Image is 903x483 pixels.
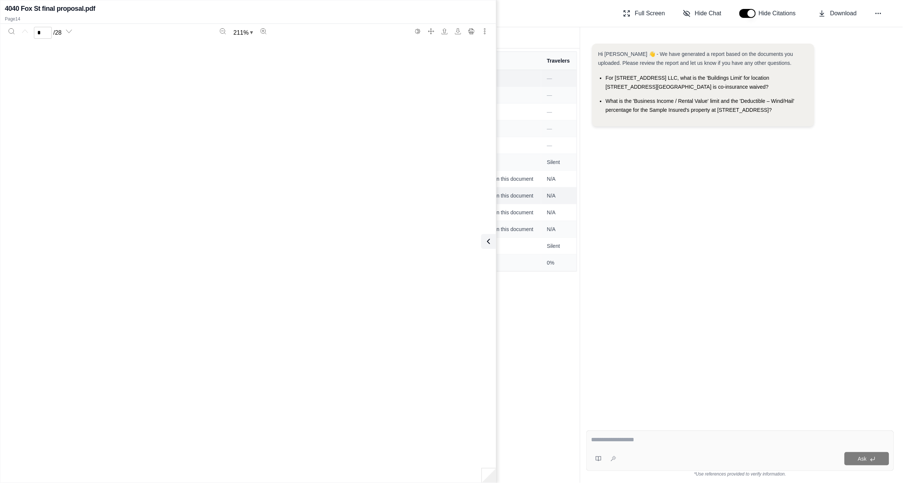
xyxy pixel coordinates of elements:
[217,25,229,37] button: Zoom out
[464,91,535,99] span: N/A
[458,52,541,70] th: Travelers
[547,259,571,266] span: 0%
[464,142,535,149] span: N/A
[547,225,571,233] span: N/A
[464,125,535,132] span: N/A
[586,471,894,477] div: *Use references provided to verify information.
[598,51,793,66] span: Hi [PERSON_NAME] 👋 - We have generated a report based on the documents you uploaded. Please revie...
[635,9,665,18] span: Full Screen
[464,75,535,82] span: N/A
[464,209,535,216] span: Not specified in this document
[19,25,31,37] button: Previous page
[6,25,18,37] button: Search
[34,27,52,39] input: Enter a page number
[464,108,535,116] span: N/A
[452,25,464,37] button: Download
[759,9,801,18] span: Hide Citations
[547,92,552,98] span: —
[439,25,451,37] button: Open file
[547,109,552,115] span: —
[479,25,491,37] button: More actions
[5,16,492,22] p: Page 14
[815,6,860,21] button: Download
[464,192,535,199] span: Not specified in this document
[547,75,552,81] span: —
[5,3,95,14] h2: 4040 Fox St final proposal.pdf
[547,158,571,166] span: Silent
[464,242,535,250] span: Excluded
[695,9,722,18] span: Hide Chat
[680,6,724,21] button: Hide Chat
[547,142,552,148] span: —
[547,192,571,199] span: N/A
[606,75,770,90] span: For [STREET_ADDRESS] LLC, what is the 'Buildings Limit' for location [STREET_ADDRESS][GEOGRAPHIC_...
[547,242,571,250] span: Silent
[547,126,552,132] span: —
[606,98,795,113] span: What is the 'Business Income / Rental Value' limit and the 'Deductible – Wind/Hail' percentage fo...
[620,6,668,21] button: Full Screen
[53,28,61,37] span: / 28
[858,456,866,462] span: Ask
[412,25,424,37] button: Switch to the dark theme
[230,27,256,39] button: Zoom document
[547,209,571,216] span: N/A
[464,158,535,166] span: Silent
[464,175,535,183] span: Not specified in this document
[464,225,535,233] span: Not specified in this document
[425,25,437,37] button: Full screen
[844,452,889,465] button: Ask
[547,175,571,183] span: N/A
[830,9,857,18] span: Download
[464,259,535,266] span: Silent
[258,25,269,37] button: Zoom in
[541,52,577,70] th: Travelers
[233,28,249,37] span: 211 %
[465,25,477,37] button: Print
[63,25,75,37] button: Next page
